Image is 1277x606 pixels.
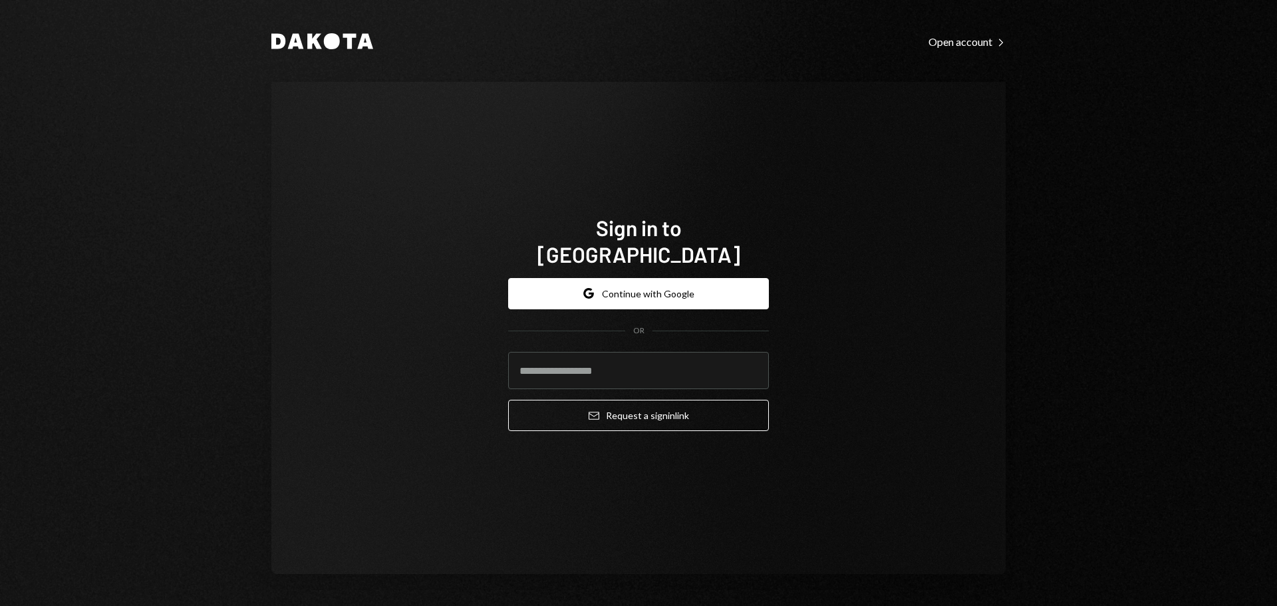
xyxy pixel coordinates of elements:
[508,400,769,431] button: Request a signinlink
[633,325,644,337] div: OR
[508,214,769,267] h1: Sign in to [GEOGRAPHIC_DATA]
[928,35,1006,49] div: Open account
[928,34,1006,49] a: Open account
[508,278,769,309] button: Continue with Google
